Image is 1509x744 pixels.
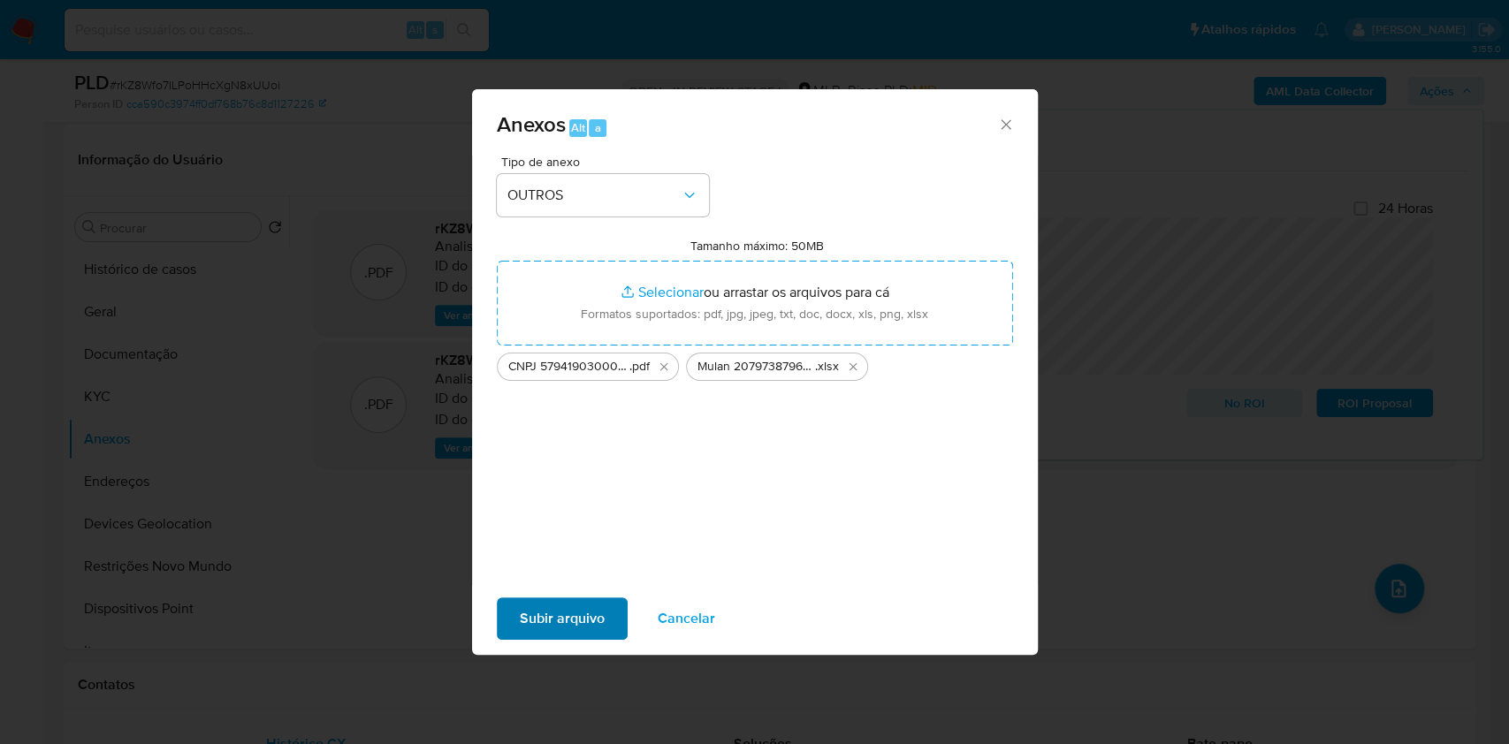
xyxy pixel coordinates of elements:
span: Anexos [497,109,566,140]
span: OUTROS [507,186,681,204]
button: Cancelar [635,597,738,640]
button: OUTROS [497,174,709,216]
label: Tamanho máximo: 50MB [690,238,824,254]
span: Cancelar [658,599,715,638]
span: Subir arquivo [520,599,605,638]
button: Excluir Mulan 2079738796_2025_08_21_16_07_33.xlsx [842,356,864,377]
ul: Arquivos selecionados [497,345,1013,381]
span: a [595,119,601,136]
span: .xlsx [815,358,839,376]
span: Mulan 2079738796_2025_08_21_16_07_33 [697,358,815,376]
button: Fechar [997,116,1013,132]
span: Alt [571,119,585,136]
span: CNPJ 57941903000194 - CARITA [PERSON_NAME] LTDA - Documentos Google [508,358,629,376]
button: Subir arquivo [497,597,628,640]
span: .pdf [629,358,650,376]
span: Tipo de anexo [501,156,713,168]
button: Excluir CNPJ 57941903000194 - CARITA LARISSA SILVA RODRIGUES LTDA - Documentos Google.pdf [653,356,674,377]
